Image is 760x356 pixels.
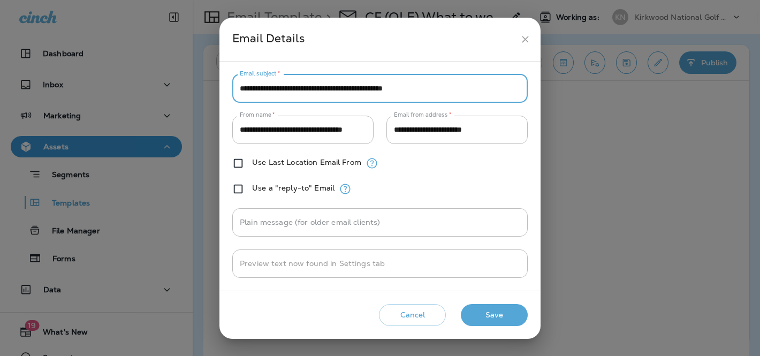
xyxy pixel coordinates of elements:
button: Save [461,304,528,326]
label: Email from address [394,111,451,119]
label: From name [240,111,275,119]
button: Cancel [379,304,446,326]
label: Email subject [240,70,280,78]
div: Email Details [232,29,515,49]
button: close [515,29,535,49]
label: Use Last Location Email From [252,158,361,166]
label: Use a "reply-to" Email [252,184,335,192]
